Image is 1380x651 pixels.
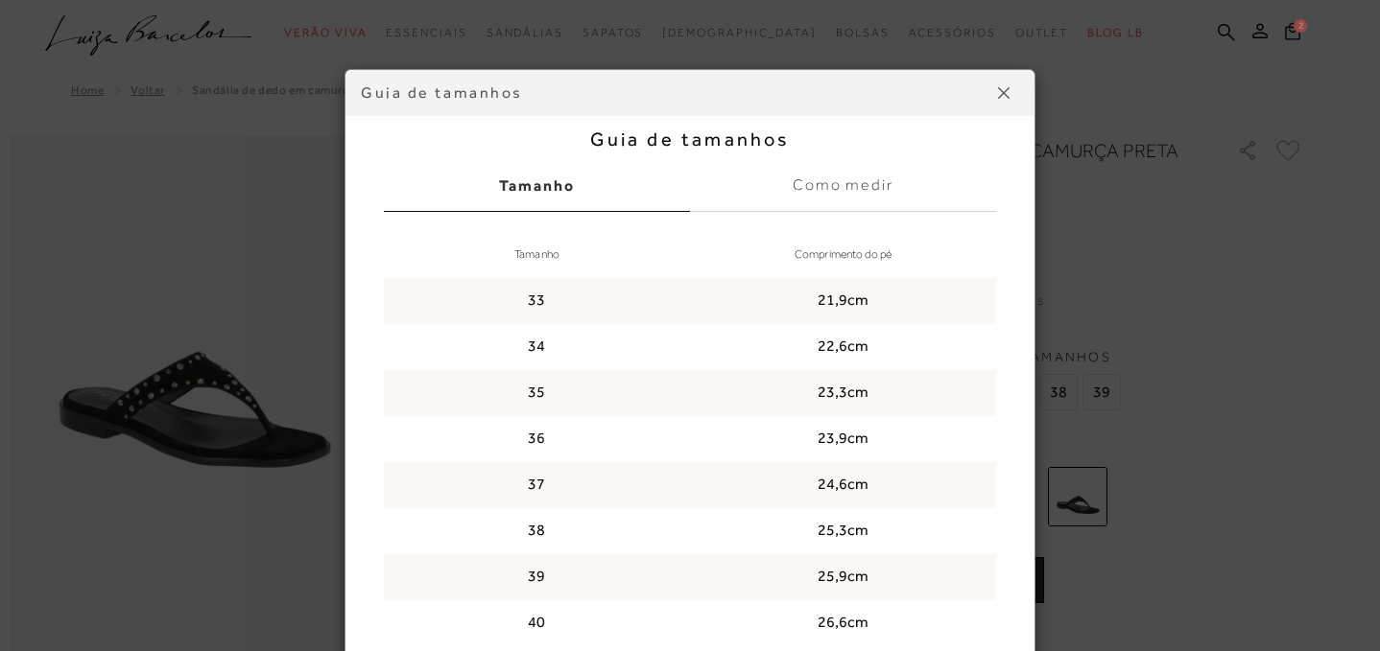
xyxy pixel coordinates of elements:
label: Tamanho [384,160,690,212]
td: 23,9cm [690,416,996,462]
td: 34 [384,324,690,370]
td: 25,3cm [690,508,996,554]
td: 36 [384,416,690,462]
label: Como medir [690,160,996,212]
div: Guia de tamanhos [361,82,988,104]
img: icon-close.png [998,87,1010,99]
th: Comprimento do pé [690,232,996,278]
td: 33 [384,278,690,324]
td: 40 [384,600,690,646]
td: 39 [384,554,690,600]
th: Tamanho [384,232,690,278]
td: 24,6cm [690,462,996,508]
td: 37 [384,462,690,508]
td: 26,6cm [690,600,996,646]
td: 22,6cm [690,324,996,370]
td: 23,3cm [690,370,996,416]
td: 21,9cm [690,278,996,324]
td: 38 [384,508,690,554]
h2: Guia de tamanhos [384,128,996,151]
td: 25,9cm [690,554,996,600]
td: 35 [384,370,690,416]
